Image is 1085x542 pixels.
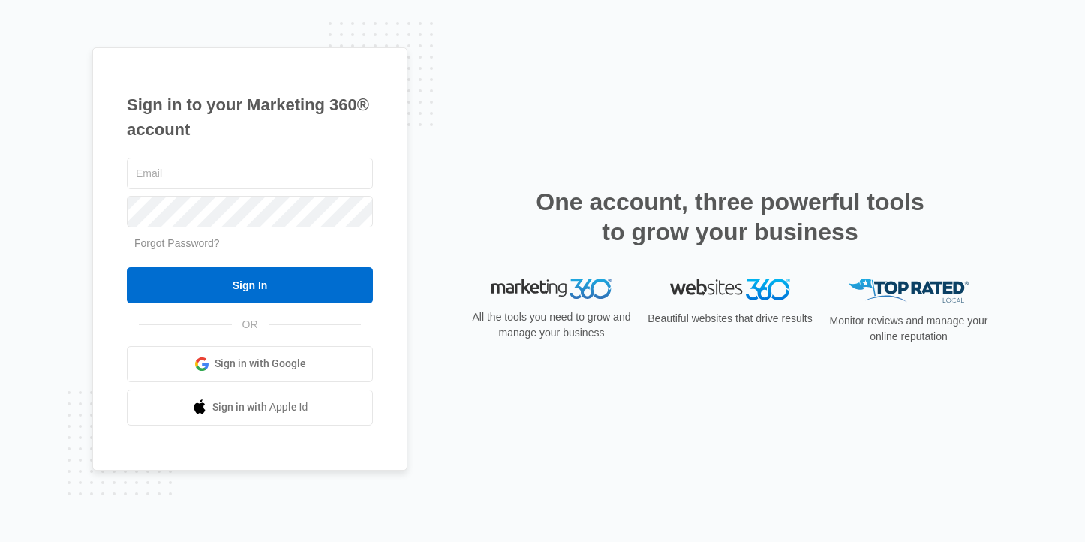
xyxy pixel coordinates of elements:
[127,92,373,142] h1: Sign in to your Marketing 360® account
[467,309,636,341] p: All the tools you need to grow and manage your business
[212,399,308,415] span: Sign in with Apple Id
[670,279,790,300] img: Websites 360
[215,356,306,372] span: Sign in with Google
[825,313,993,345] p: Monitor reviews and manage your online reputation
[531,187,929,247] h2: One account, three powerful tools to grow your business
[127,267,373,303] input: Sign In
[134,237,220,249] a: Forgot Password?
[491,279,612,300] img: Marketing 360
[127,390,373,426] a: Sign in with Apple Id
[127,158,373,189] input: Email
[849,279,969,303] img: Top Rated Local
[127,346,373,382] a: Sign in with Google
[646,311,814,327] p: Beautiful websites that drive results
[232,317,269,333] span: OR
